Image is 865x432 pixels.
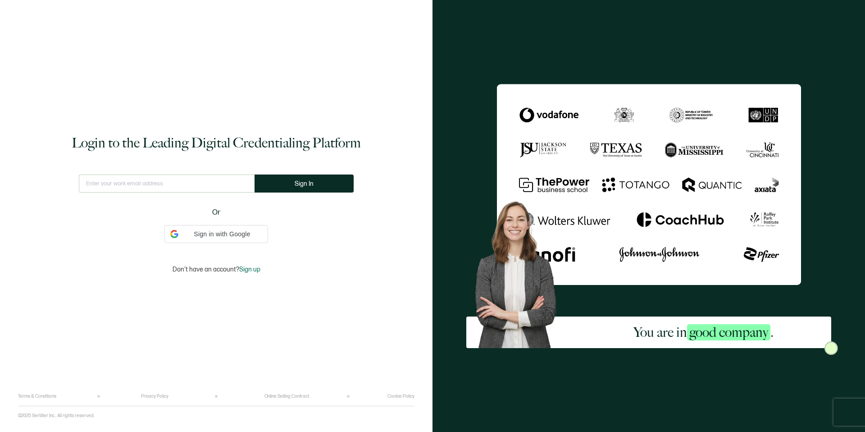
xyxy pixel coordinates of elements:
[264,394,309,399] a: Online Selling Contract
[18,394,56,399] a: Terms & Conditions
[182,230,262,239] span: Sign in with Google
[72,134,361,152] h1: Login to the Leading Digital Credentialing Platform
[255,175,354,193] button: Sign In
[141,394,168,399] a: Privacy Policy
[466,194,576,348] img: Sertifier Login - You are in <span class="strong-h">good company</span>. Hero
[497,84,801,285] img: Sertifier Login - You are in <span class="strong-h">good company</span>.
[239,266,260,273] span: Sign up
[687,324,770,340] span: good company
[295,180,314,187] span: Sign In
[633,323,774,341] h2: You are in .
[824,341,838,355] img: Sertifier Login
[212,207,220,218] span: Or
[79,175,255,193] input: Enter your work email address
[387,394,414,399] a: Cookie Policy
[173,266,260,273] p: Don't have an account?
[164,225,268,243] div: Sign in with Google
[18,413,95,418] p: ©2025 Sertifier Inc.. All rights reserved.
